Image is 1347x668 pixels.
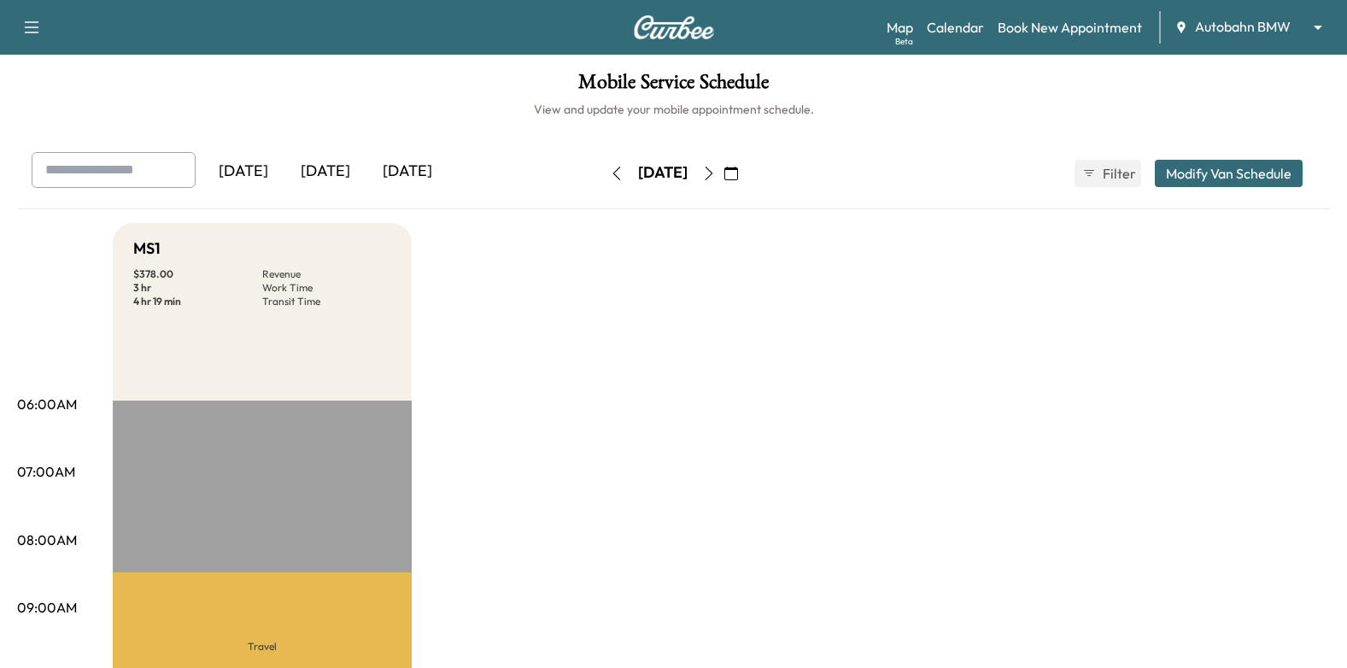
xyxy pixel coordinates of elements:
[1103,163,1133,184] span: Filter
[133,281,262,295] p: 3 hr
[17,101,1330,118] h6: View and update your mobile appointment schedule.
[887,17,913,38] a: MapBeta
[895,35,913,48] div: Beta
[998,17,1142,38] a: Book New Appointment
[262,281,391,295] p: Work Time
[202,152,284,191] div: [DATE]
[927,17,984,38] a: Calendar
[1075,160,1141,187] button: Filter
[133,267,262,281] p: $ 378.00
[17,72,1330,101] h1: Mobile Service Schedule
[17,597,77,618] p: 09:00AM
[366,152,448,191] div: [DATE]
[638,162,688,184] div: [DATE]
[17,530,77,550] p: 08:00AM
[284,152,366,191] div: [DATE]
[1195,17,1291,37] span: Autobahn BMW
[1155,160,1303,187] button: Modify Van Schedule
[262,267,391,281] p: Revenue
[133,295,262,308] p: 4 hr 19 min
[17,394,77,414] p: 06:00AM
[633,15,715,39] img: Curbee Logo
[133,237,161,261] h5: MS1
[17,461,75,482] p: 07:00AM
[262,295,391,308] p: Transit Time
